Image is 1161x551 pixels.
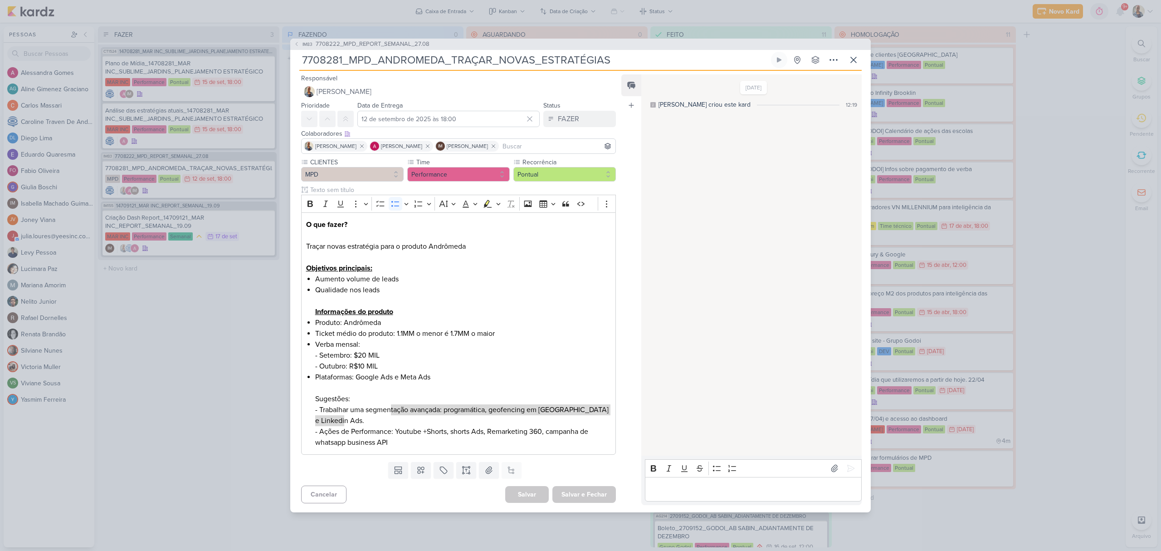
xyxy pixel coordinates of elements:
[306,264,372,273] u: Objetivos principais:
[436,142,445,151] div: Isabella Machado Guimarães
[501,141,614,152] input: Buscar
[315,285,611,317] li: Qualidade nos leads
[522,157,616,167] label: Recorrência
[304,86,315,97] img: Iara Santos
[543,111,616,127] button: FAZER
[304,142,313,151] img: Iara Santos
[315,372,611,448] li: Plataformas: Google Ads e Meta Ads Sugestões: - Trabalhar uma segmentação avançada: programática,...
[543,102,561,109] label: Status
[438,144,443,149] p: IM
[645,477,862,502] div: Editor editing area: main
[306,219,611,252] p: Traçar novas estratégia para o produto Andrômeda
[309,157,404,167] label: CLIENTES
[315,328,611,339] li: Ticket médio do produto: 1.1MM o menor é 1.7MM o maior
[315,142,356,150] span: [PERSON_NAME]
[357,111,540,127] input: Select a date
[645,459,862,477] div: Editor toolbar
[315,307,393,316] u: Informações do produto
[301,74,337,82] label: Responsável
[306,220,347,229] strong: O que fazer?
[299,52,769,68] input: Kard Sem Título
[370,142,379,151] img: Alessandra Gomes
[357,102,403,109] label: Data de Entrega
[301,195,616,212] div: Editor toolbar
[301,486,346,503] button: Cancelar
[315,274,611,285] li: Aumento volume de leads
[301,41,314,48] span: IM83
[776,56,783,64] div: Ligar relógio
[308,185,616,195] input: Texto sem título
[301,102,330,109] label: Prioridade
[513,167,616,182] button: Pontual
[294,40,429,49] button: IM83 7708222_MPD_REPORT_SEMANAL_27.08
[846,101,857,109] div: 12:19
[316,40,429,49] span: 7708222_MPD_REPORT_SEMANAL_27.08
[301,167,404,182] button: MPD
[659,100,751,109] div: [PERSON_NAME] criou este kard
[315,317,611,328] li: Produto: Andrômeda
[301,129,616,138] div: Colaboradores
[415,157,510,167] label: Time
[301,212,616,455] div: Editor editing area: main
[317,86,371,97] span: [PERSON_NAME]
[301,84,616,100] button: [PERSON_NAME]
[315,339,611,372] li: Verba mensal: - Setembro: $20 MIL - Outubro: R$10 MIL
[558,113,579,124] div: FAZER
[381,142,422,150] span: [PERSON_NAME]
[447,142,488,150] span: [PERSON_NAME]
[407,167,510,182] button: Performance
